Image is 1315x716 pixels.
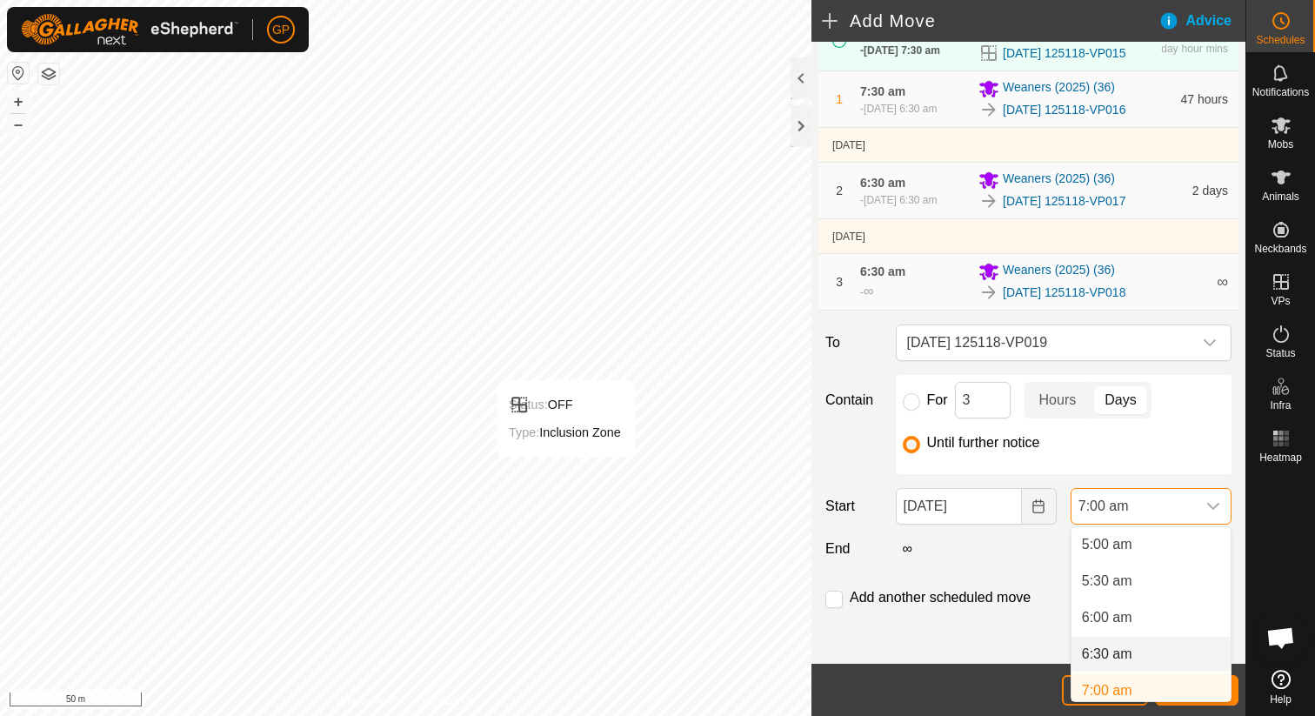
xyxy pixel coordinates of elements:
[1071,673,1231,708] li: 7:00 am
[860,264,905,278] span: 6:30 am
[1071,637,1231,672] li: 6:30 am
[1270,400,1291,411] span: Infra
[1265,348,1295,358] span: Status
[509,394,621,415] div: OFF
[832,231,865,243] span: [DATE]
[1022,488,1057,525] button: Choose Date
[860,84,905,98] span: 7:30 am
[1161,43,1178,54] div: day
[8,114,29,135] button: –
[1071,527,1231,562] li: 5:00 am
[860,281,873,302] div: -
[1082,680,1132,701] span: 7:00 am
[272,21,290,39] span: GP
[1003,170,1115,191] span: Weaners (2025) (36)
[818,325,888,361] label: To
[423,693,474,709] a: Contact Us
[509,425,539,439] label: Type:
[1003,284,1125,302] a: [DATE] 125118-VP018
[1082,644,1132,665] span: 6:30 am
[896,541,919,556] label: ∞
[900,325,1192,360] span: 2025-08-31 125118-VP019
[1256,35,1305,45] span: Schedules
[1003,101,1125,119] a: [DATE] 125118-VP016
[1082,571,1132,592] span: 5:30 am
[8,91,29,112] button: +
[1259,452,1302,463] span: Heatmap
[864,194,937,206] span: [DATE] 6:30 am
[927,436,1040,450] label: Until further notice
[864,44,940,57] span: [DATE] 7:30 am
[1071,564,1231,599] li: 5:30 am
[1206,43,1228,54] div: mins
[822,10,1158,31] h2: Add Move
[1271,296,1290,306] span: VPs
[1003,78,1115,99] span: Weaners (2025) (36)
[1082,607,1132,628] span: 6:00 am
[978,282,999,303] img: To
[836,92,843,106] span: 1
[978,99,999,120] img: To
[832,139,865,151] span: [DATE]
[1003,44,1125,63] a: [DATE] 125118-VP015
[818,539,888,559] label: End
[860,101,937,117] div: -
[1192,184,1228,197] span: 2 days
[864,284,873,298] span: ∞
[1246,663,1315,712] a: Help
[860,192,937,208] div: -
[1255,612,1307,664] div: Open chat
[1003,192,1125,211] a: [DATE] 125118-VP017
[1105,390,1136,411] span: Days
[1254,244,1306,254] span: Neckbands
[1071,489,1196,524] span: 7:00 am
[1182,43,1203,54] div: hour
[1196,489,1231,524] div: dropdown trigger
[1192,325,1227,360] div: dropdown trigger
[38,64,59,84] button: Map Layers
[1039,390,1077,411] span: Hours
[978,191,999,211] img: To
[860,43,940,58] div: -
[1082,534,1132,555] span: 5:00 am
[1268,139,1293,150] span: Mobs
[337,693,402,709] a: Privacy Policy
[818,390,888,411] label: Contain
[21,14,238,45] img: Gallagher Logo
[927,393,948,407] label: For
[860,176,905,190] span: 6:30 am
[836,275,843,289] span: 3
[1262,191,1299,202] span: Animals
[8,63,29,84] button: Reset Map
[1270,694,1292,705] span: Help
[1252,87,1309,97] span: Notifications
[836,184,843,197] span: 2
[818,496,888,517] label: Start
[1158,10,1245,31] div: Advice
[850,591,1031,605] label: Add another scheduled move
[864,103,937,115] span: [DATE] 6:30 am
[1071,600,1231,635] li: 6:00 am
[1217,273,1228,291] span: ∞
[1181,92,1228,106] span: 47 hours
[1003,261,1115,282] span: Weaners (2025) (36)
[509,422,621,443] div: Inclusion Zone
[1062,675,1148,706] button: Cancel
